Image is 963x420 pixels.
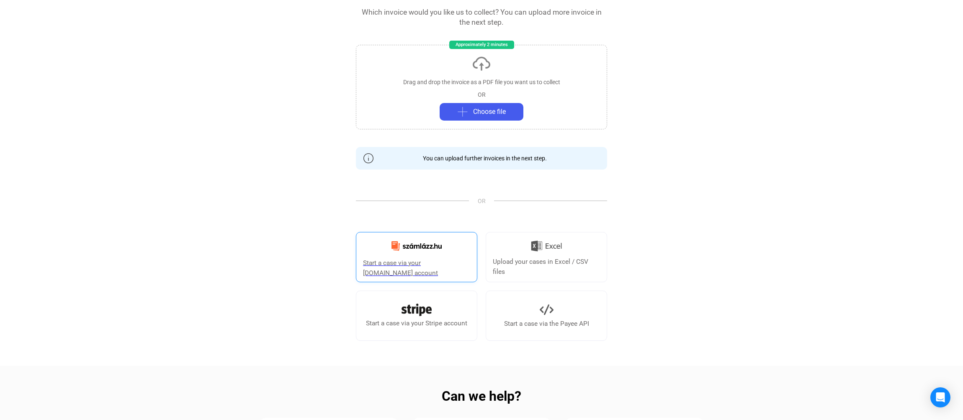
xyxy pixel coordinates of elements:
img: Stripe [402,304,432,316]
img: plus-grey [458,107,468,117]
div: Approximately 2 minutes [449,41,514,49]
button: plus-greyChoose file [440,103,523,121]
img: API [540,303,554,317]
img: Számlázz.hu [386,236,447,255]
span: Choose file [473,107,506,117]
img: upload-cloud [471,54,492,74]
div: Which invoice would you like us to collect? You can upload more invoice in the next step. [356,7,607,27]
div: Start a case via your Stripe account [366,318,467,328]
div: Start a case via the Payee API [504,319,589,329]
div: OR [478,90,486,99]
a: Upload your cases in Excel / CSV files [486,232,607,282]
div: Start a case via your [DOMAIN_NAME] account [363,258,470,278]
a: Start a case via your Stripe account [356,291,477,341]
span: OR [469,197,494,205]
h2: Can we help? [442,391,521,401]
img: Excel [531,237,562,255]
a: Start a case via the Payee API [486,291,607,341]
div: Upload your cases in Excel / CSV files [493,257,600,277]
div: You can upload further invoices in the next step. [417,154,547,162]
div: Drag and drop the invoice as a PDF file you want us to collect [403,78,560,86]
a: Start a case via your [DOMAIN_NAME] account [356,232,477,282]
img: info-grey-outline [363,153,373,163]
div: Open Intercom Messenger [930,387,950,407]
